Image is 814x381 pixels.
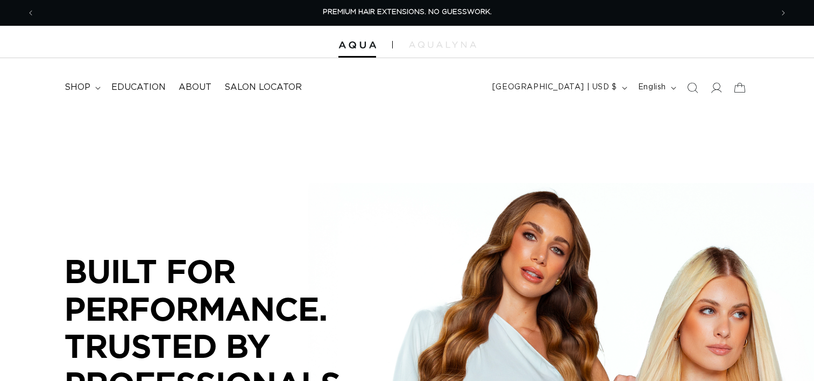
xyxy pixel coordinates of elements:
button: English [632,77,681,98]
span: Salon Locator [224,82,302,93]
span: shop [65,82,90,93]
summary: shop [58,75,105,100]
button: Previous announcement [19,3,43,23]
span: Education [111,82,166,93]
img: aqualyna.com [409,41,476,48]
button: Next announcement [771,3,795,23]
span: English [638,82,666,93]
a: Education [105,75,172,100]
span: About [179,82,211,93]
button: [GEOGRAPHIC_DATA] | USD $ [486,77,632,98]
span: [GEOGRAPHIC_DATA] | USD $ [492,82,617,93]
a: Salon Locator [218,75,308,100]
a: About [172,75,218,100]
img: Aqua Hair Extensions [338,41,376,49]
span: PREMIUM HAIR EXTENSIONS. NO GUESSWORK. [323,9,492,16]
summary: Search [681,76,704,100]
